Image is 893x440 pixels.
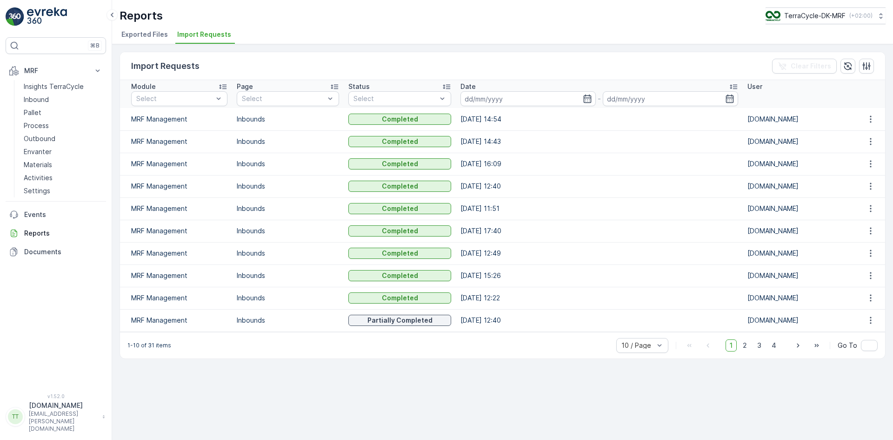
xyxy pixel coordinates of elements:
p: MRF Management [131,271,227,280]
p: TerraCycle-DK-MRF [784,11,846,20]
button: TT[DOMAIN_NAME][EMAIL_ADDRESS][PERSON_NAME][DOMAIN_NAME] [6,401,106,433]
div: TT [8,409,23,424]
td: [DATE] 12:40 [456,175,743,197]
p: Inbounds [237,115,340,124]
span: 4 [767,339,780,352]
p: [DOMAIN_NAME] [747,159,850,169]
span: 2 [739,339,751,352]
p: [EMAIL_ADDRESS][PERSON_NAME][DOMAIN_NAME] [29,410,98,433]
p: Select [136,94,213,103]
p: Select [242,94,325,103]
a: Envanter [20,145,106,158]
p: Outbound [24,134,55,143]
p: 1-10 of 31 items [127,342,171,349]
p: MRF Management [131,182,227,191]
p: ⌘B [90,42,100,49]
span: v 1.52.0 [6,393,106,399]
p: - [598,93,601,104]
a: Inbound [20,93,106,106]
td: [DATE] 11:51 [456,197,743,220]
p: MRF Management [131,226,227,236]
p: Insights TerraCycle [24,82,84,91]
p: Inbounds [237,182,340,191]
p: Inbounds [237,293,340,303]
p: Select [353,94,437,103]
button: Completed [348,114,451,125]
p: Materials [24,160,52,169]
span: Exported Files [121,30,168,39]
button: Partially Completed [348,315,451,326]
button: Completed [348,270,451,281]
p: [DOMAIN_NAME] [747,316,850,325]
td: [DATE] 16:09 [456,153,743,175]
td: [DATE] 12:49 [456,242,743,264]
p: MRF [24,66,87,75]
button: MRF [6,61,106,80]
p: Inbounds [237,137,340,146]
button: Completed [348,292,451,304]
p: Inbounds [237,159,340,169]
p: Events [24,210,102,219]
p: Partially Completed [367,316,433,325]
p: Inbounds [237,204,340,213]
p: MRF Management [131,293,227,303]
td: [DATE] 14:54 [456,108,743,130]
p: Reports [120,8,163,23]
p: Clear Filters [791,61,831,71]
p: Completed [382,115,418,124]
p: MRF Management [131,204,227,213]
a: Insights TerraCycle [20,80,106,93]
button: Completed [348,225,451,237]
span: 1 [726,339,737,352]
span: Go To [838,341,857,350]
p: Inbounds [237,226,340,236]
p: Reports [24,229,102,238]
p: Page [237,82,253,91]
p: MRF Management [131,249,227,258]
p: Inbounds [237,249,340,258]
button: Completed [348,203,451,214]
span: Import Requests [177,30,231,39]
p: Inbounds [237,316,340,325]
p: Settings [24,186,50,196]
a: Settings [20,184,106,197]
button: Clear Filters [772,59,837,74]
img: logo_light-DOdMpM7g.png [27,7,67,26]
p: Documents [24,247,102,257]
p: Status [348,82,370,91]
p: Import Requests [131,60,200,73]
p: Completed [382,226,418,236]
a: Reports [6,224,106,243]
button: Completed [348,181,451,192]
p: [DOMAIN_NAME] [747,115,850,124]
p: Completed [382,271,418,280]
p: Completed [382,182,418,191]
img: TC_MQykS4I.png [766,11,780,21]
img: logo [6,7,24,26]
p: Pallet [24,108,41,117]
p: Completed [382,159,418,169]
p: [DOMAIN_NAME] [747,293,850,303]
p: [DOMAIN_NAME] [29,401,98,410]
input: dd/mm/yyyy [603,91,738,106]
a: Pallet [20,106,106,119]
p: Completed [382,293,418,303]
p: [DOMAIN_NAME] [747,226,850,236]
p: Process [24,121,49,130]
p: [DOMAIN_NAME] [747,249,850,258]
p: Inbounds [237,271,340,280]
p: [DOMAIN_NAME] [747,204,850,213]
p: Date [460,82,476,91]
a: Materials [20,158,106,171]
td: [DATE] 14:43 [456,130,743,153]
p: Inbound [24,95,49,104]
td: [DATE] 17:40 [456,220,743,242]
p: [DOMAIN_NAME] [747,137,850,146]
a: Activities [20,171,106,184]
p: Envanter [24,147,52,156]
a: Events [6,205,106,224]
p: User [747,82,762,91]
p: Module [131,82,156,91]
td: [DATE] 12:22 [456,287,743,309]
p: [DOMAIN_NAME] [747,182,850,191]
